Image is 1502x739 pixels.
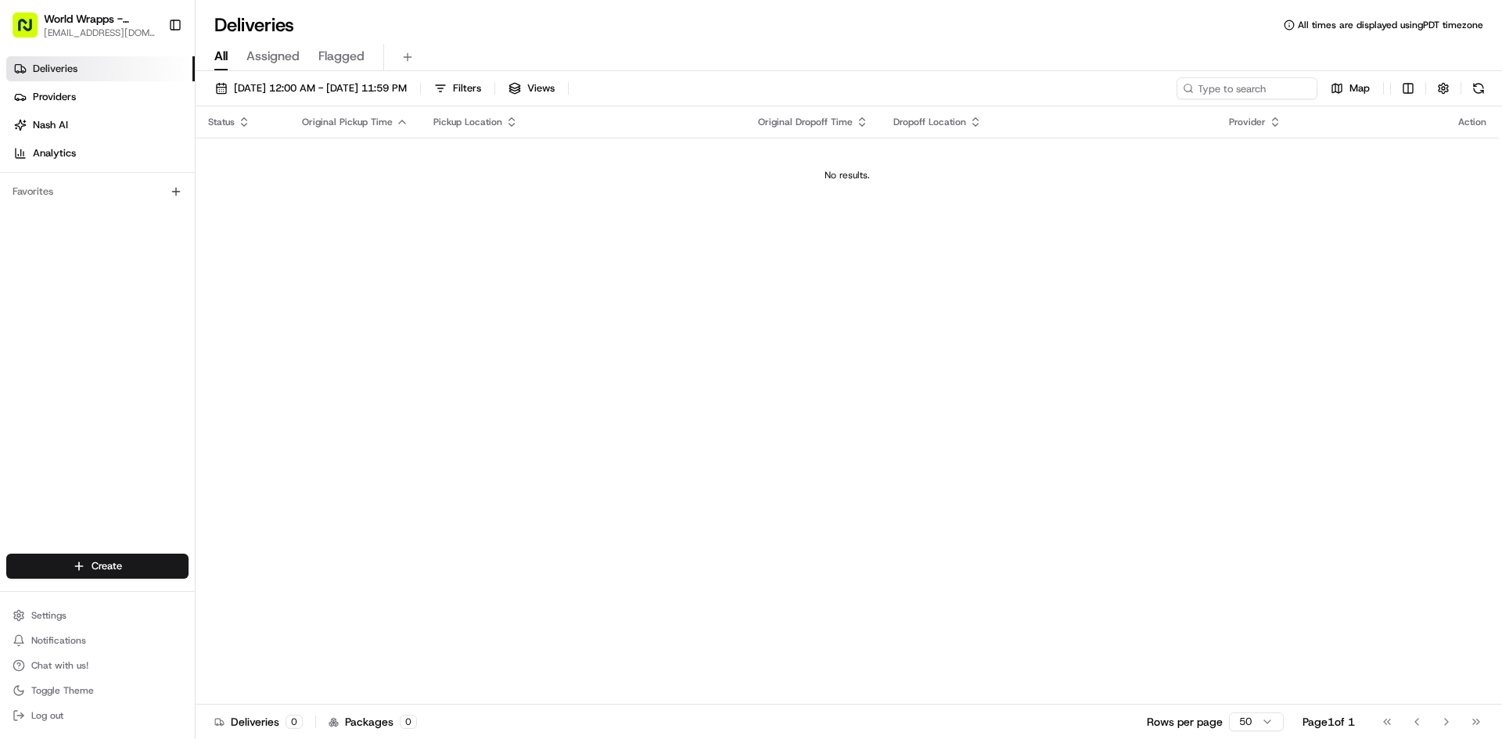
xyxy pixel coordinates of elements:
[329,714,417,730] div: Packages
[1298,19,1483,31] span: All times are displayed using PDT timezone
[6,655,189,676] button: Chat with us!
[1458,116,1486,128] div: Action
[33,118,68,132] span: Nash AI
[31,709,63,722] span: Log out
[893,116,966,128] span: Dropoff Location
[527,81,555,95] span: Views
[1468,77,1489,99] button: Refresh
[302,116,393,128] span: Original Pickup Time
[1229,116,1266,128] span: Provider
[31,659,88,672] span: Chat with us!
[433,116,502,128] span: Pickup Location
[33,90,76,104] span: Providers
[6,141,195,166] a: Analytics
[318,47,365,66] span: Flagged
[208,77,414,99] button: [DATE] 12:00 AM - [DATE] 11:59 PM
[44,11,156,27] button: World Wrapps - [PERSON_NAME]
[6,705,189,726] button: Log out
[501,77,562,99] button: Views
[1324,77,1377,99] button: Map
[31,684,94,697] span: Toggle Theme
[33,146,76,160] span: Analytics
[286,715,303,729] div: 0
[400,715,417,729] div: 0
[214,13,294,38] h1: Deliveries
[1177,77,1317,99] input: Type to search
[1303,714,1355,730] div: Page 1 of 1
[6,113,195,138] a: Nash AI
[1147,714,1223,730] p: Rows per page
[1349,81,1370,95] span: Map
[6,554,189,579] button: Create
[758,116,853,128] span: Original Dropoff Time
[92,559,122,573] span: Create
[6,6,162,44] button: World Wrapps - [PERSON_NAME][EMAIL_ADDRESS][DOMAIN_NAME]
[33,62,77,76] span: Deliveries
[246,47,300,66] span: Assigned
[427,77,488,99] button: Filters
[31,609,66,622] span: Settings
[6,56,195,81] a: Deliveries
[6,84,195,109] a: Providers
[208,116,235,128] span: Status
[214,714,303,730] div: Deliveries
[234,81,407,95] span: [DATE] 12:00 AM - [DATE] 11:59 PM
[44,27,156,39] button: [EMAIL_ADDRESS][DOMAIN_NAME]
[453,81,481,95] span: Filters
[31,634,86,647] span: Notifications
[6,680,189,701] button: Toggle Theme
[202,169,1493,181] div: No results.
[6,179,189,204] div: Favorites
[214,47,228,66] span: All
[6,630,189,651] button: Notifications
[6,604,189,626] button: Settings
